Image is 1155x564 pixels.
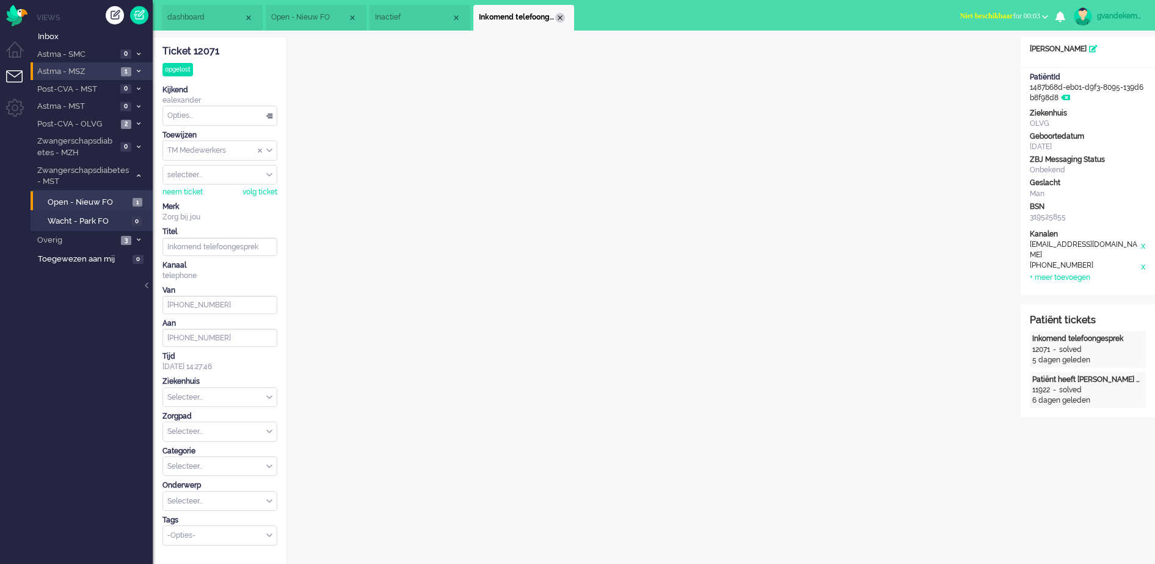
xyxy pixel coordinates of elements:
[1032,375,1143,385] div: Patiënt heeft [PERSON_NAME] nog niet geactiveerd. Herinnering 1 (3)
[1030,260,1140,273] div: [PHONE_NUMBER]
[1097,10,1143,22] div: gvandekempe
[6,99,34,126] li: Admin menu
[271,12,348,23] span: Open - Nieuw FO
[6,70,34,98] li: Tickets menu
[162,141,277,161] div: Assign Group
[1032,355,1143,365] div: 5 dagen geleden
[120,84,131,93] span: 0
[1074,7,1092,26] img: avatar
[48,216,128,227] span: Wacht - Park FO
[35,214,151,227] a: Wacht - Park FO 0
[1030,273,1090,283] div: + meer toevoegen
[162,285,277,296] div: Van
[131,217,142,226] span: 0
[6,8,27,17] a: Omnidesk
[960,12,1013,20] span: Niet beschikbaar
[162,45,277,59] div: Ticket 12071
[1059,345,1082,355] div: solved
[1030,142,1146,152] div: [DATE]
[162,515,277,526] div: Tags
[162,95,277,106] div: ealexander
[162,85,277,95] div: Kijkend
[121,236,131,245] span: 3
[35,235,117,246] span: Overig
[1030,212,1146,222] div: 319525855
[348,13,357,23] div: Close tab
[1030,165,1146,175] div: Onbekend
[266,5,366,31] li: View
[244,13,253,23] div: Close tab
[133,255,144,264] span: 0
[38,31,153,43] span: Inbox
[370,5,470,31] li: 12837
[1032,385,1050,395] div: 11922
[1050,385,1059,395] div: -
[35,84,117,95] span: Post-CVA - MST
[35,101,117,112] span: Astma - MST
[162,63,193,76] div: opgelost
[162,376,277,387] div: Ziekenhuis
[1030,229,1146,240] div: Kanalen
[35,136,117,158] span: Zwangerschapsdiabetes - MZH
[162,130,277,141] div: Toewijzen
[1030,108,1146,119] div: Ziekenhuis
[953,4,1055,31] li: Niet beschikbaarfor 00:03
[1140,240,1146,260] div: x
[162,411,277,422] div: Zorgpad
[162,227,277,237] div: Titel
[162,202,277,212] div: Merk
[1030,131,1146,142] div: Geboortedatum
[6,5,27,26] img: flow_omnibird.svg
[1030,240,1140,260] div: [EMAIL_ADDRESS][DOMAIN_NAME]
[35,195,151,208] a: Open - Nieuw FO 1
[162,5,263,31] li: Dashboard
[162,351,277,362] div: Tijd
[1030,119,1146,129] div: OLVG
[167,12,244,23] span: dashboard
[1050,345,1059,355] div: -
[451,13,461,23] div: Close tab
[242,187,277,197] div: volg ticket
[35,66,117,78] span: Astma - MSZ
[162,165,277,185] div: Assign User
[35,29,153,43] a: Inbox
[35,165,130,188] span: Zwangerschapsdiabetes - MST
[1059,385,1082,395] div: solved
[121,67,131,76] span: 1
[121,120,131,129] span: 2
[48,197,129,208] span: Open - Nieuw FO
[120,142,131,152] span: 0
[960,12,1040,20] span: for 00:03
[1021,44,1155,54] div: [PERSON_NAME]
[5,5,709,26] body: Rich Text Area. Press ALT-0 for help.
[133,198,142,207] span: 1
[162,446,277,456] div: Categorie
[1030,202,1146,212] div: BSN
[35,119,117,130] span: Post-CVA - OLVG
[162,260,277,271] div: Kanaal
[162,318,277,329] div: Aan
[1071,7,1143,26] a: gvandekempe
[479,12,555,23] span: Inkomend telefoongesprek
[1030,72,1146,82] div: PatiëntId
[162,351,277,372] div: [DATE] 14:27:46
[120,102,131,111] span: 0
[162,187,203,197] div: neem ticket
[473,5,574,31] li: 12071
[162,271,277,281] div: telephone
[953,7,1055,25] button: Niet beschikbaarfor 00:03
[162,329,277,347] input: +31612345678
[130,6,148,24] a: Quick Ticket
[1021,72,1155,103] div: 1487b68d-eb01-d9f3-8095-139d6b8f98d8
[1140,260,1146,273] div: x
[555,13,565,23] div: Close tab
[6,42,34,69] li: Dashboard menu
[375,12,451,23] span: Inactief
[162,526,277,546] div: Select Tags
[120,49,131,59] span: 0
[35,49,117,60] span: Astma - SMC
[106,6,124,24] div: Creëer ticket
[1030,178,1146,188] div: Geslacht
[1032,334,1143,344] div: Inkomend telefoongesprek
[162,212,277,222] div: Zorg bij jou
